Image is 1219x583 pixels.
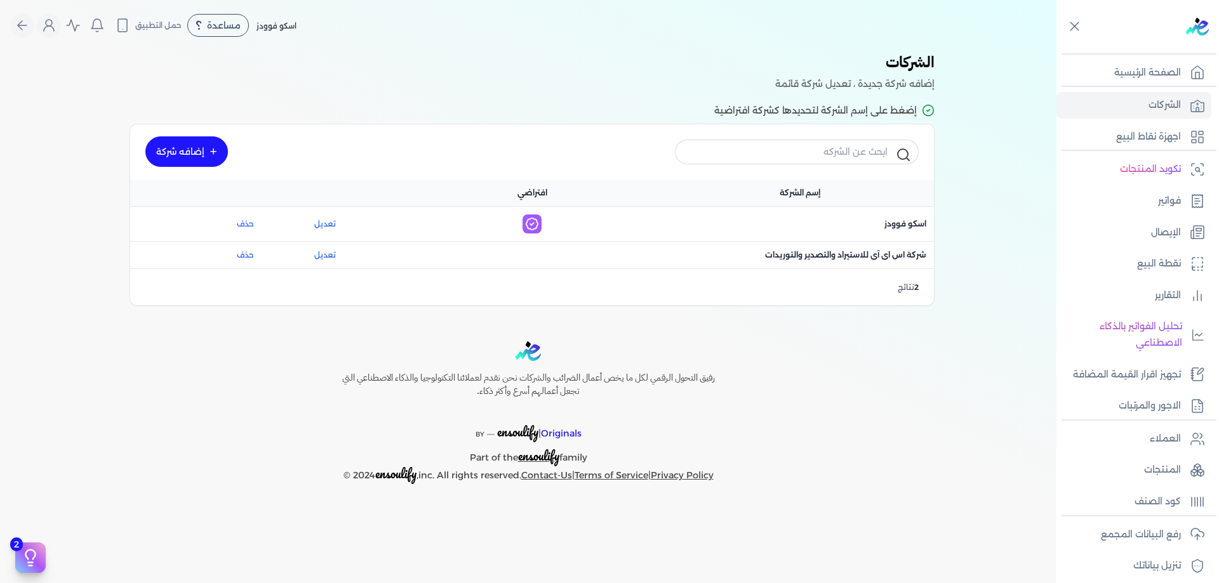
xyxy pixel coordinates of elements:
[1101,527,1181,543] p: رفع البيانات المجمع
[315,409,742,443] p: |
[1056,553,1211,579] a: تنزيل بياناتك
[1056,219,1211,246] a: الإيصال
[1056,251,1211,277] a: نقطة البيع
[207,21,241,30] span: مساعدة
[1056,393,1211,419] a: الاجور والمرتبات
[1056,156,1211,183] a: تكويد المنتجات
[1073,367,1181,383] p: تجهيز اقرار القيمة المضافة
[122,51,935,76] h3: الشركات
[187,14,249,37] div: مساعدة
[1149,97,1181,114] p: الشركات
[1056,124,1211,150] a: اجهزة نقاط البيع
[315,371,742,398] h6: رفيق التحول الرقمي لكل ما يخص أعمال الضرائب والشركات نحن نقدم لعملائنا التكنولوجيا والذكاء الاصطن...
[1151,225,1181,241] p: الإيصال
[518,446,559,466] span: ensoulify
[651,469,714,481] a: Privacy Policy
[1056,92,1211,119] a: الشركات
[1056,457,1211,483] a: المنتجات
[898,279,919,296] p: نتائج
[274,249,375,261] a: تعديل
[1056,488,1211,515] a: كود الصنف
[765,249,926,261] span: شركة اس اى آى للاستيراد والتصدير والتوريدات
[487,427,495,435] sup: __
[1116,129,1181,145] p: اجهزة نقاط البيع
[15,542,46,573] button: 2
[780,187,820,199] span: إسم الشركة
[497,422,538,442] span: ensoulify
[675,140,919,164] input: ابحث عن الشركه
[914,282,919,292] span: 2
[1056,60,1211,86] a: الصفحة الرئيسية
[1120,161,1181,178] p: تكويد المنتجات
[1186,18,1209,36] img: logo
[518,452,559,463] a: ensoulify
[315,443,742,466] p: Part of the family
[122,103,935,119] p: إضغط على إسم الشركة لتحديدها كشركة افتراضية
[1056,188,1211,214] a: فواتير
[1150,431,1181,447] p: العملاء
[521,469,572,481] a: Contact-Us
[1056,521,1211,548] a: رفع البيانات المجمع
[1114,65,1181,81] p: الصفحة الرئيسية
[476,430,484,438] span: BY
[516,341,541,361] img: logo
[1056,426,1211,452] a: العملاء
[375,464,416,483] span: ensoulify
[274,218,375,230] a: تعديل
[575,469,648,481] a: Terms of Service
[10,537,23,551] span: 2
[1119,398,1181,414] p: الاجور والمرتبات
[1133,558,1181,574] p: تنزيل بياناتك
[1158,193,1181,209] p: فواتير
[1063,318,1182,351] p: تحليل الفواتير بالذكاء الاصطناعي
[1056,362,1211,388] a: تجهيز اقرار القيمة المضافة
[1056,282,1211,309] a: التقارير
[1155,287,1181,304] p: التقارير
[122,76,935,93] p: إضافه شركة جديدة ، تعديل شركة قائمة
[153,249,254,261] button: حذف
[884,218,926,230] span: اسكو فوودز
[145,136,228,167] a: إضافه شركة
[1135,494,1181,510] p: كود الصنف
[256,21,296,30] span: اسكو فوودز
[153,218,254,230] button: حذف
[135,20,182,31] span: حمل التطبيق
[315,466,742,484] p: © 2024 ,inc. All rights reserved. | |
[112,15,185,36] button: حمل التطبيق
[541,428,582,439] span: Originals
[1137,256,1181,272] p: نقطة البيع
[1144,462,1181,478] p: المنتجات
[1056,313,1211,356] a: تحليل الفواتير بالذكاء الاصطناعي
[517,187,547,199] span: افتراضي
